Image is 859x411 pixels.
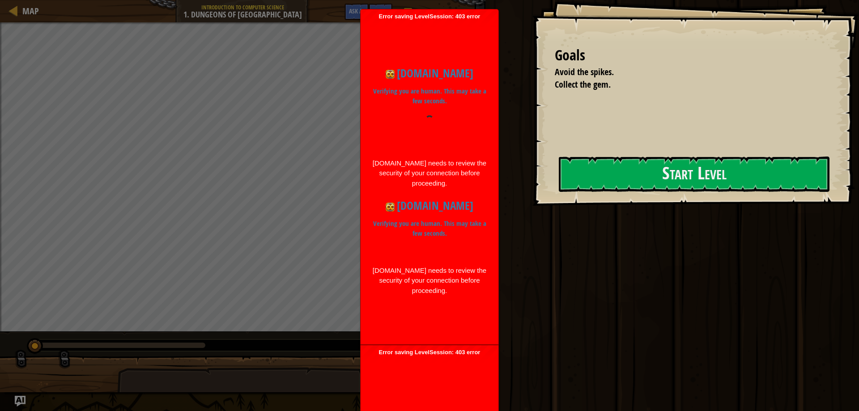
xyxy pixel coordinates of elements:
[372,65,487,82] h1: [DOMAIN_NAME]
[372,219,487,239] p: Verifying you are human. This may take a few seconds.
[372,197,487,214] h1: [DOMAIN_NAME]
[365,13,494,340] span: Error saving LevelSession: 403 error
[18,5,39,17] a: Map
[555,66,614,78] span: Avoid the spikes.
[349,7,364,15] span: Ask AI
[544,66,825,79] li: Avoid the spikes.
[372,86,487,106] p: Verifying you are human. This may take a few seconds.
[22,5,39,17] span: Map
[372,266,487,296] div: [DOMAIN_NAME] needs to review the security of your connection before proceeding.
[397,4,469,25] button: Game Menu
[555,45,828,66] div: Goals
[555,78,611,90] span: Collect the gem.
[372,158,487,189] div: [DOMAIN_NAME] needs to review the security of your connection before proceeding.
[373,7,388,15] span: Hints
[386,70,395,79] img: Icon for codecombat.com
[414,7,464,18] span: Game Menu
[15,396,26,407] button: Ask AI
[544,78,825,91] li: Collect the gem.
[386,203,395,212] img: Icon for codecombat.com
[559,157,829,192] button: Start Level
[344,4,369,20] button: Ask AI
